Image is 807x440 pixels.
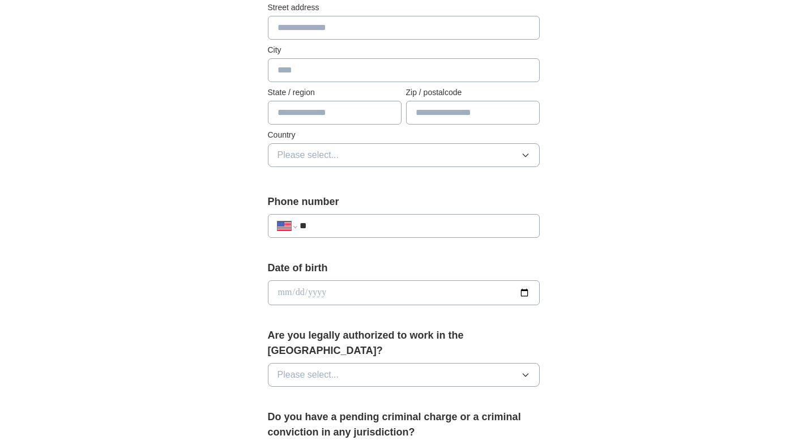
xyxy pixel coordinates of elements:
button: Please select... [268,143,540,167]
label: Phone number [268,194,540,210]
label: Street address [268,2,540,14]
span: Please select... [277,148,339,162]
label: City [268,44,540,56]
span: Please select... [277,368,339,382]
button: Please select... [268,363,540,387]
label: State / region [268,87,402,99]
label: Country [268,129,540,141]
label: Do you have a pending criminal charge or a criminal conviction in any jurisdiction? [268,409,540,440]
label: Date of birth [268,260,540,276]
label: Zip / postalcode [406,87,540,99]
label: Are you legally authorized to work in the [GEOGRAPHIC_DATA]? [268,328,540,358]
